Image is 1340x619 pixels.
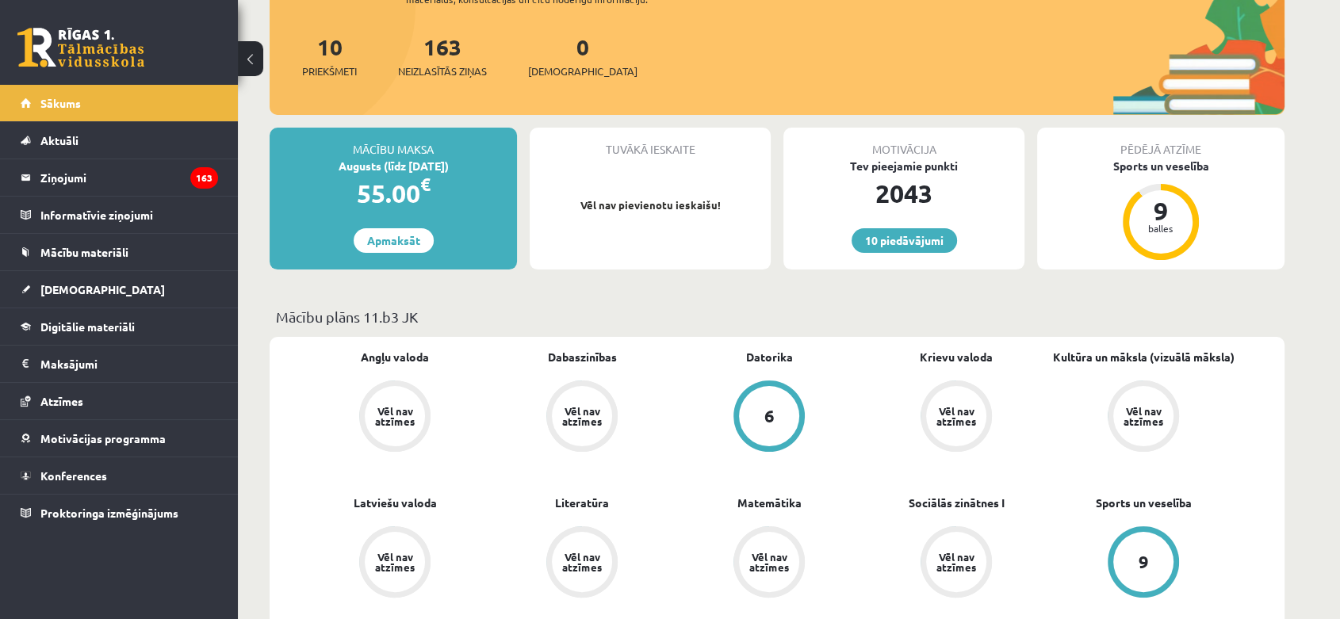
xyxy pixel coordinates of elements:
[40,394,83,408] span: Atzīmes
[40,197,218,233] legend: Informatīvie ziņojumi
[40,245,128,259] span: Mācību materiāli
[190,167,218,189] i: 163
[40,96,81,110] span: Sākums
[361,349,429,365] a: Angļu valoda
[863,380,1050,455] a: Vēl nav atzīmes
[420,173,431,196] span: €
[270,128,517,158] div: Mācību maksa
[40,319,135,334] span: Digitālie materiāli
[40,282,165,296] span: [DEMOGRAPHIC_DATA]
[21,271,218,308] a: [DEMOGRAPHIC_DATA]
[398,32,487,79] a: 163Neizlasītās ziņas
[934,406,978,426] div: Vēl nav atzīmes
[934,552,978,572] div: Vēl nav atzīmes
[270,158,517,174] div: Augusts (līdz [DATE])
[1053,349,1235,365] a: Kultūra un māksla (vizuālā māksla)
[21,495,218,531] a: Proktoringa izmēģinājums
[40,506,178,520] span: Proktoringa izmēģinājums
[40,133,78,147] span: Aktuāli
[488,380,676,455] a: Vēl nav atzīmes
[40,346,218,382] legend: Maksājumi
[737,495,802,511] a: Matemātika
[676,380,863,455] a: 6
[783,128,1024,158] div: Motivācija
[21,234,218,270] a: Mācību materiāli
[1137,224,1185,233] div: balles
[863,526,1050,601] a: Vēl nav atzīmes
[40,431,166,445] span: Motivācijas programma
[1037,158,1284,262] a: Sports un veselība 9 balles
[560,552,604,572] div: Vēl nav atzīmes
[21,420,218,457] a: Motivācijas programma
[21,122,218,159] a: Aktuāli
[302,63,357,79] span: Priekšmeti
[1050,526,1237,601] a: 9
[530,128,771,158] div: Tuvākā ieskaite
[555,495,609,511] a: Literatūra
[528,63,637,79] span: [DEMOGRAPHIC_DATA]
[398,63,487,79] span: Neizlasītās ziņas
[40,468,107,483] span: Konferences
[21,197,218,233] a: Informatīvie ziņojumi
[538,197,763,213] p: Vēl nav pievienotu ieskaišu!
[21,159,218,196] a: Ziņojumi163
[21,346,218,382] a: Maksājumi
[1121,406,1166,426] div: Vēl nav atzīmes
[21,308,218,345] a: Digitālie materiāli
[354,495,437,511] a: Latviešu valoda
[1037,158,1284,174] div: Sports un veselība
[764,407,775,425] div: 6
[21,383,218,419] a: Atzīmes
[1096,495,1192,511] a: Sports un veselība
[1139,553,1149,571] div: 9
[17,28,144,67] a: Rīgas 1. Tālmācības vidusskola
[909,495,1005,511] a: Sociālās zinātnes I
[560,406,604,426] div: Vēl nav atzīmes
[21,85,218,121] a: Sākums
[40,159,218,196] legend: Ziņojumi
[276,306,1278,327] p: Mācību plāns 11.b3 JK
[302,32,357,79] a: 10Priekšmeti
[676,526,863,601] a: Vēl nav atzīmes
[21,457,218,494] a: Konferences
[920,349,993,365] a: Krievu valoda
[528,32,637,79] a: 0[DEMOGRAPHIC_DATA]
[373,406,417,426] div: Vēl nav atzīmes
[783,174,1024,212] div: 2043
[373,552,417,572] div: Vēl nav atzīmes
[1137,198,1185,224] div: 9
[488,526,676,601] a: Vēl nav atzīmes
[747,552,791,572] div: Vēl nav atzīmes
[548,349,617,365] a: Dabaszinības
[301,380,488,455] a: Vēl nav atzīmes
[354,228,434,253] a: Apmaksāt
[1037,128,1284,158] div: Pēdējā atzīme
[301,526,488,601] a: Vēl nav atzīmes
[783,158,1024,174] div: Tev pieejamie punkti
[746,349,793,365] a: Datorika
[852,228,957,253] a: 10 piedāvājumi
[1050,380,1237,455] a: Vēl nav atzīmes
[270,174,517,212] div: 55.00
